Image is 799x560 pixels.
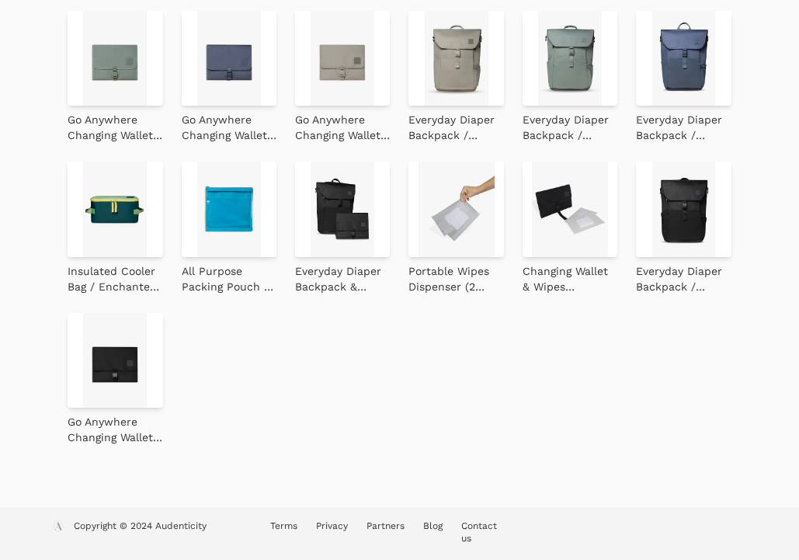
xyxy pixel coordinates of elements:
[182,263,276,294] p: All Purpose Packing Pouch / Sky Blue
[423,520,443,531] a: Blog
[68,112,162,143] p: Go Anywhere Changing Wallet / Outdoorsy Sage
[408,11,503,106] img: Everyday Diaper Backpack / Daybreak Taupe
[408,112,503,143] p: Everyday Diaper Backpack / Daybreak Taupe
[408,162,503,256] img: Portable Wipes Dispenser (2 pack)
[523,263,617,294] p: Changing Wallet & Wipes Dispenser Bundle
[316,520,348,531] a: Privacy
[182,106,276,143] a: Go Anywhere Changing Wallet / Dusky Blue
[295,106,390,143] a: Go Anywhere Changing Wallet Daybreak / Daybreak Taupe
[68,313,162,408] img: Go Anywhere Changing Wallet / Mid(le of the)night Black
[295,257,390,294] a: Everyday Diaper Backpack & Changing Wallet Bundle / Mid(dle of the)night Black
[68,263,162,294] p: Insulated Cooler Bag / Enchanted Forest
[636,257,731,294] a: Everyday Diaper Backpack / Mid(dle of the)night Black
[295,11,390,106] img: Go Anywhere Changing Wallet Daybreak / Daybreak Taupe
[523,257,617,294] a: Changing Wallet & Wipes Dispenser Bundle
[68,106,162,143] a: Go Anywhere Changing Wallet / Outdoorsy Sage
[68,414,162,445] p: Go Anywhere Changing Wallet / Mid(le of the)night Black
[68,162,162,256] img: Insulated Cooler Bag / Enchanted Forest
[366,520,405,531] a: Partners
[636,11,731,106] img: Everyday Diaper Backpack / Dusky Blue
[68,408,162,445] a: Go Anywhere Changing Wallet / Mid(le of the)night Black
[182,162,276,256] img: All Purpose Packing Pouch / Sky Blue
[182,11,276,106] img: Go Anywhere Changing Wallet / Dusky Blue
[408,263,503,294] p: Portable Wipes Dispenser (2 pack)
[182,112,276,143] p: Go Anywhere Changing Wallet / Dusky Blue
[68,11,162,106] img: Go Anywhere Changing Wallet / Outdoorsy Sage
[68,257,162,294] a: Insulated Cooler Bag / Enchanted Forest
[408,106,503,143] a: Everyday Diaper Backpack / Daybreak Taupe
[295,162,390,256] img: Everyday Diaper Backpack & Changing Wallet Bundle / Mid(dle of the)night Black
[74,520,207,548] p: Copyright © 2024 Audenticity
[636,106,731,143] a: Everyday Diaper Backpack / Dusky Blue
[408,257,503,294] a: Portable Wipes Dispenser (2 pack)
[523,162,617,256] img: Changing Wallet & Wipes Dispenser Bundle
[636,162,731,256] img: Everyday Diaper Backpack / Mid(dle of the)night Black
[295,263,390,294] p: Everyday Diaper Backpack & Changing Wallet Bundle / Mid(dle of the)night Black
[636,112,731,143] p: Everyday Diaper Backpack / Dusky Blue
[523,106,617,143] a: Everyday Diaper Backpack / Outdoorsy Sage
[523,112,617,143] p: Everyday Diaper Backpack / Outdoorsy Sage
[182,257,276,294] a: All Purpose Packing Pouch / Sky Blue
[636,263,731,294] p: Everyday Diaper Backpack / Mid(dle of the)night Black
[523,11,617,106] img: Everyday Diaper Backpack / Outdoorsy Sage
[461,520,497,544] a: Contact us
[295,112,390,143] p: Go Anywhere Changing Wallet Daybreak / Daybreak Taupe
[270,520,297,531] a: Terms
